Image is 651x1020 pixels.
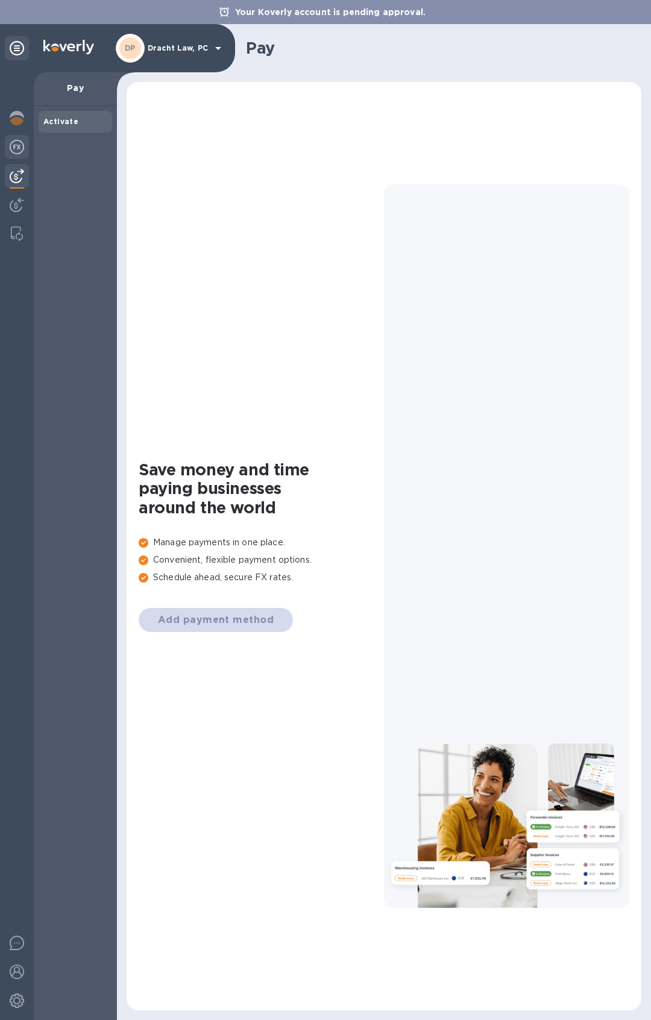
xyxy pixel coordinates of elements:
[125,43,136,52] b: DP
[139,554,384,566] p: Convenient, flexible payment options.
[43,82,107,94] p: Pay
[148,44,208,52] p: Dracht Law, PC
[5,36,29,60] div: Unpin categories
[139,571,384,584] p: Schedule ahead, secure FX rates.
[10,140,24,154] img: Foreign exchange
[139,460,384,518] h1: Save money and time paying businesses around the world
[43,40,94,54] img: Logo
[246,39,632,58] h1: Pay
[229,6,432,18] p: Your Koverly account is pending approval.
[139,536,384,549] p: Manage payments in one place.
[43,117,78,126] b: Activate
